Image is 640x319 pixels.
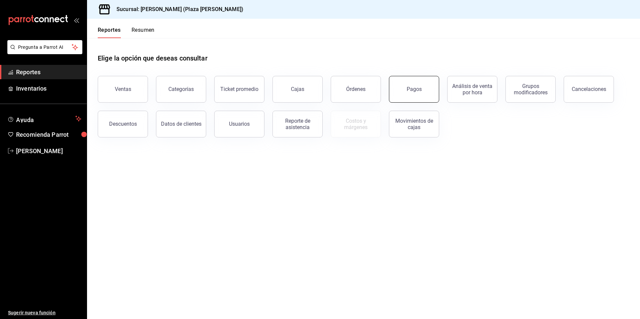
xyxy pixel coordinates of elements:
[447,76,497,103] button: Análisis de venta por hora
[331,76,381,103] button: Órdenes
[331,111,381,137] button: Contrata inventarios para ver este reporte
[452,83,493,96] div: Análisis de venta por hora
[214,111,264,137] button: Usuarios
[8,309,81,316] span: Sugerir nueva función
[564,76,614,103] button: Cancelaciones
[272,76,323,103] a: Cajas
[220,86,258,92] div: Ticket promedio
[111,5,243,13] h3: Sucursal: [PERSON_NAME] (Plaza [PERSON_NAME])
[346,86,366,92] div: Órdenes
[161,121,202,127] div: Datos de clientes
[572,86,606,92] div: Cancelaciones
[18,44,72,51] span: Pregunta a Parrot AI
[335,118,377,130] div: Costos y márgenes
[393,118,435,130] div: Movimientos de cajas
[214,76,264,103] button: Ticket promedio
[510,83,551,96] div: Grupos modificadores
[229,121,250,127] div: Usuarios
[16,115,73,123] span: Ayuda
[16,130,81,139] span: Recomienda Parrot
[115,86,131,92] div: Ventas
[98,111,148,137] button: Descuentos
[277,118,318,130] div: Reporte de asistencia
[168,86,194,92] div: Categorías
[98,53,208,63] h1: Elige la opción que deseas consultar
[5,48,82,56] a: Pregunta a Parrot AI
[389,111,439,137] button: Movimientos de cajas
[7,40,82,54] button: Pregunta a Parrot AI
[272,111,323,137] button: Reporte de asistencia
[505,76,556,103] button: Grupos modificadores
[156,111,206,137] button: Datos de clientes
[407,86,422,92] div: Pagos
[109,121,137,127] div: Descuentos
[291,85,305,93] div: Cajas
[98,27,155,38] div: navigation tabs
[132,27,155,38] button: Resumen
[16,146,81,155] span: [PERSON_NAME]
[156,76,206,103] button: Categorías
[98,27,121,38] button: Reportes
[74,17,79,23] button: open_drawer_menu
[16,84,81,93] span: Inventarios
[98,76,148,103] button: Ventas
[389,76,439,103] button: Pagos
[16,68,81,77] span: Reportes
